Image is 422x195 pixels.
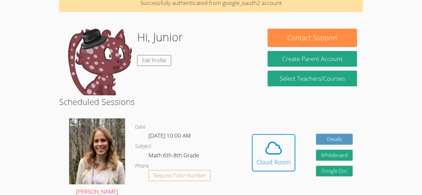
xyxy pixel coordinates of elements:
button: Cloud Room [252,134,295,171]
dt: Subject [135,142,151,151]
a: Google Doc [316,166,353,177]
h2: Scheduled Sessions [59,95,363,108]
img: avatar.png [69,118,125,184]
img: default.png [65,29,132,95]
dt: Phone [135,162,149,170]
dt: Date [135,123,145,131]
a: Select Teachers/Courses [268,71,357,86]
a: Edit Profile [137,55,171,66]
h1: Hi, Junior [137,29,183,46]
button: Contact Support [268,29,357,47]
button: Request Tutor Number [148,170,211,181]
span: Request Tutor Number [153,173,206,178]
a: Details [316,134,353,145]
span: [DATE] 10:00 AM [148,132,191,139]
button: Whiteboard [316,150,353,161]
dd: Math 6th-8th Grade [148,151,200,162]
div: Cloud Room [257,157,291,167]
button: Create Parent Account [268,51,357,67]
